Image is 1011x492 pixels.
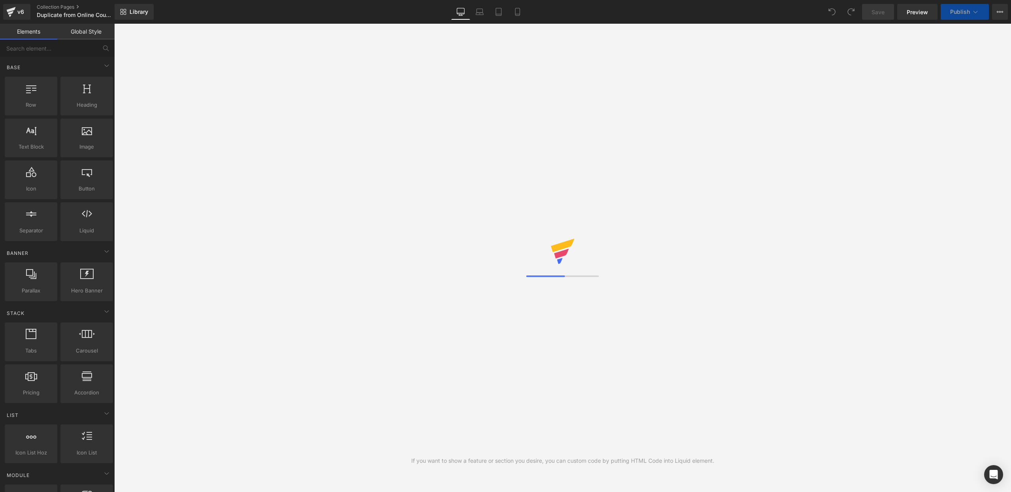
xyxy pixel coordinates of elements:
[63,226,111,235] span: Liquid
[63,287,111,295] span: Hero Banner
[6,309,25,317] span: Stack
[897,4,938,20] a: Preview
[37,12,113,18] span: Duplicate from Online Courses
[941,4,989,20] button: Publish
[63,143,111,151] span: Image
[63,185,111,193] span: Button
[7,388,55,397] span: Pricing
[6,471,30,479] span: Module
[6,64,21,71] span: Base
[7,185,55,193] span: Icon
[16,7,26,17] div: v6
[907,8,928,16] span: Preview
[451,4,470,20] a: Desktop
[3,4,30,20] a: v6
[843,4,859,20] button: Redo
[7,143,55,151] span: Text Block
[115,4,154,20] a: New Library
[63,388,111,397] span: Accordion
[63,449,111,457] span: Icon List
[7,226,55,235] span: Separator
[37,4,128,10] a: Collection Pages
[984,465,1003,484] div: Open Intercom Messenger
[824,4,840,20] button: Undo
[7,101,55,109] span: Row
[63,347,111,355] span: Carousel
[130,8,148,15] span: Library
[411,456,714,465] div: If you want to show a feature or section you desire, you can custom code by putting HTML Code int...
[57,24,115,40] a: Global Style
[992,4,1008,20] button: More
[7,449,55,457] span: Icon List Hoz
[63,101,111,109] span: Heading
[950,9,970,15] span: Publish
[7,347,55,355] span: Tabs
[6,249,29,257] span: Banner
[7,287,55,295] span: Parallax
[489,4,508,20] a: Tablet
[470,4,489,20] a: Laptop
[872,8,885,16] span: Save
[508,4,527,20] a: Mobile
[6,411,19,419] span: List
